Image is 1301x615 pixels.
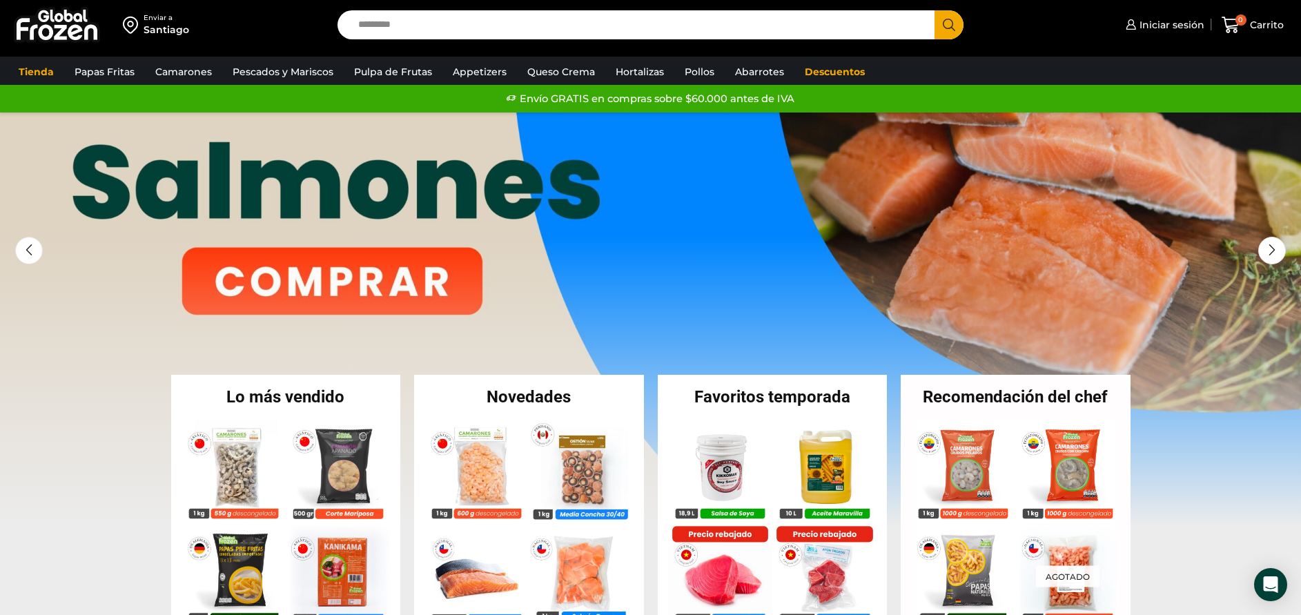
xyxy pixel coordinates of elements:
[12,59,61,85] a: Tienda
[171,389,401,405] h2: Lo más vendido
[1136,18,1204,32] span: Iniciar sesión
[678,59,721,85] a: Pollos
[15,237,43,264] div: Previous slide
[68,59,141,85] a: Papas Fritas
[728,59,791,85] a: Abarrotes
[1235,14,1246,26] span: 0
[1258,237,1286,264] div: Next slide
[226,59,340,85] a: Pescados y Mariscos
[798,59,872,85] a: Descuentos
[901,389,1131,405] h2: Recomendación del chef
[144,23,189,37] div: Santiago
[609,59,671,85] a: Hortalizas
[1218,9,1287,41] a: 0 Carrito
[1254,568,1287,601] div: Open Intercom Messenger
[446,59,513,85] a: Appetizers
[144,13,189,23] div: Enviar a
[1246,18,1284,32] span: Carrito
[1036,566,1099,587] p: Agotado
[414,389,644,405] h2: Novedades
[347,59,439,85] a: Pulpa de Frutas
[520,59,602,85] a: Queso Crema
[935,10,963,39] button: Search button
[123,13,144,37] img: address-field-icon.svg
[148,59,219,85] a: Camarones
[658,389,888,405] h2: Favoritos temporada
[1122,11,1204,39] a: Iniciar sesión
